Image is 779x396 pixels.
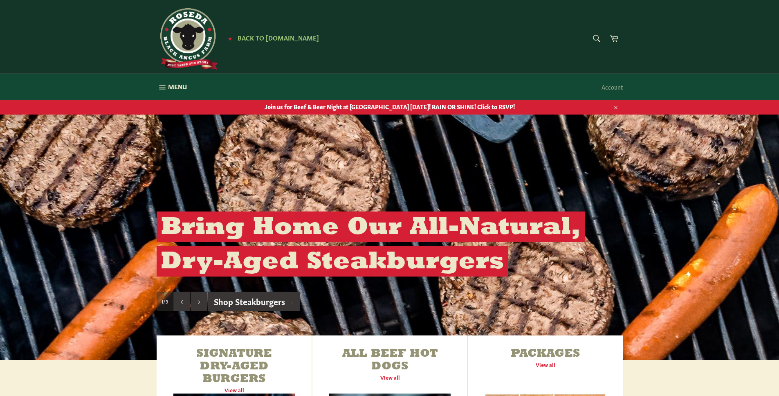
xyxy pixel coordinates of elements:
div: Slide 1, current [157,292,173,311]
span: Back to [DOMAIN_NAME] [238,33,319,42]
h2: Bring Home Our All-Natural, Dry-Aged Steakburgers [157,211,585,277]
span: Menu [168,82,187,91]
img: Roseda Beef [157,8,218,70]
span: 1/3 [162,298,168,305]
a: Join us for Beef & Beer Night at [GEOGRAPHIC_DATA] [DATE]! RAIN OR SHINE! Click to RSVP! [148,99,631,115]
button: Menu [148,74,195,100]
a: Account [597,75,627,99]
a: Shop Steakburgers [208,292,301,311]
span: → [286,295,294,307]
button: Previous slide [173,292,190,311]
button: Next slide [191,292,207,311]
span: ★ [228,35,232,41]
a: ★ Back to [DOMAIN_NAME] [224,35,319,41]
span: Join us for Beef & Beer Night at [GEOGRAPHIC_DATA] [DATE]! RAIN OR SHINE! Click to RSVP! [148,103,631,110]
